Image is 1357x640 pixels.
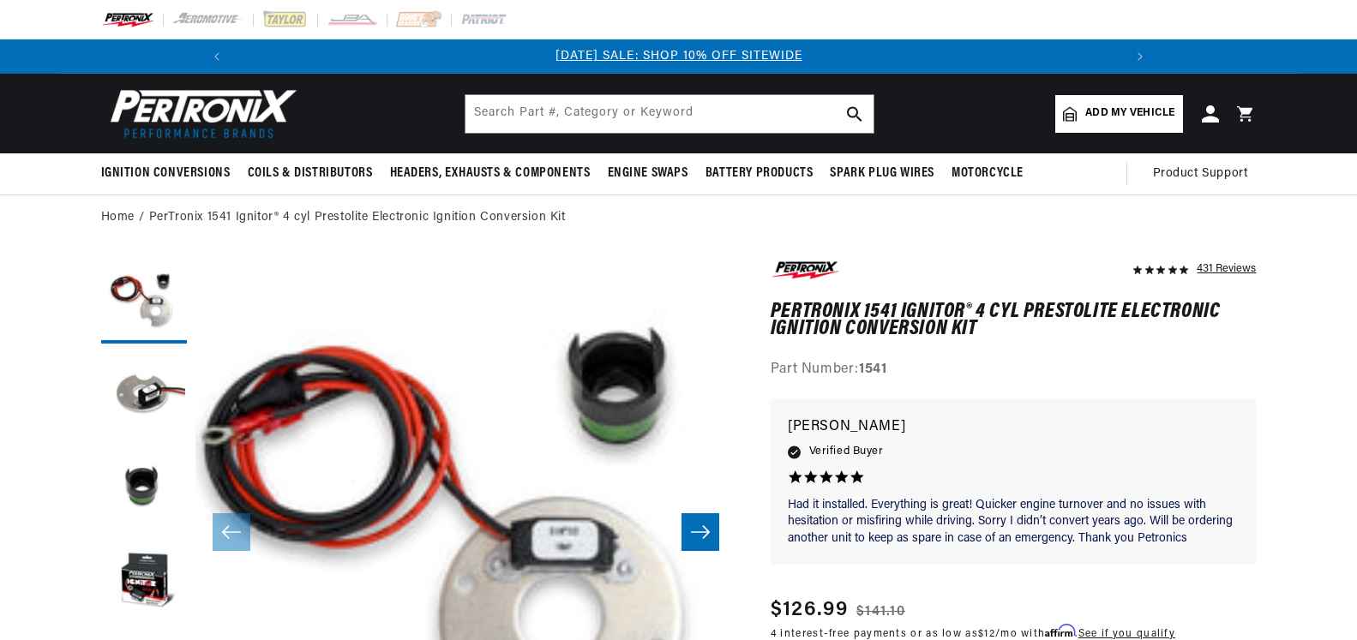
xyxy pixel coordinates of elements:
[836,95,874,133] button: search button
[213,513,250,551] button: Slide left
[697,153,822,194] summary: Battery Products
[952,164,1024,182] span: Motorcycle
[771,595,848,625] span: $126.99
[788,416,1240,440] p: [PERSON_NAME]
[771,359,1257,381] div: Part Number:
[1197,258,1256,278] div: 431 Reviews
[248,164,373,182] span: Coils & Distributors
[101,352,187,438] button: Load image 2 in gallery view
[101,541,187,626] button: Load image 4 in gallery view
[1153,164,1248,183] span: Product Support
[234,47,1123,66] div: 1 of 3
[101,153,239,194] summary: Ignition Conversions
[234,47,1123,66] div: Announcement
[856,601,905,622] s: $141.10
[200,39,234,74] button: Translation missing: en.sections.announcements.previous_announcement
[58,39,1300,74] slideshow-component: Translation missing: en.sections.announcements.announcement_bar
[599,153,697,194] summary: Engine Swaps
[101,84,298,143] img: Pertronix
[706,164,814,182] span: Battery Products
[788,497,1240,547] p: Had it installed. Everything is great! Quicker engine turnover and no issues with hesitation or m...
[1045,625,1075,637] span: Affirm
[465,95,874,133] input: Search Part #, Category or Keyword
[943,153,1032,194] summary: Motorcycle
[1085,105,1174,122] span: Add my vehicle
[859,362,886,376] strong: 1541
[978,629,995,639] span: $12
[1153,153,1257,194] summary: Product Support
[101,208,135,227] a: Home
[101,164,231,182] span: Ignition Conversions
[101,258,187,344] button: Load image 1 in gallery view
[101,208,1257,227] nav: breadcrumbs
[381,153,599,194] summary: Headers, Exhausts & Components
[101,446,187,532] button: Load image 3 in gallery view
[1055,95,1182,133] a: Add my vehicle
[1078,629,1175,639] a: See if you qualify - Learn more about Affirm Financing (opens in modal)
[771,303,1257,338] h1: PerTronix 1541 Ignitor® 4 cyl Prestolite Electronic Ignition Conversion Kit
[149,208,566,227] a: PerTronix 1541 Ignitor® 4 cyl Prestolite Electronic Ignition Conversion Kit
[390,164,591,182] span: Headers, Exhausts & Components
[830,164,934,182] span: Spark Plug Wires
[682,513,719,551] button: Slide right
[1123,39,1157,74] button: Translation missing: en.sections.announcements.next_announcement
[821,153,943,194] summary: Spark Plug Wires
[555,50,802,63] a: [DATE] SALE: SHOP 10% OFF SITEWIDE
[608,164,688,182] span: Engine Swaps
[239,153,381,194] summary: Coils & Distributors
[809,442,883,461] span: Verified Buyer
